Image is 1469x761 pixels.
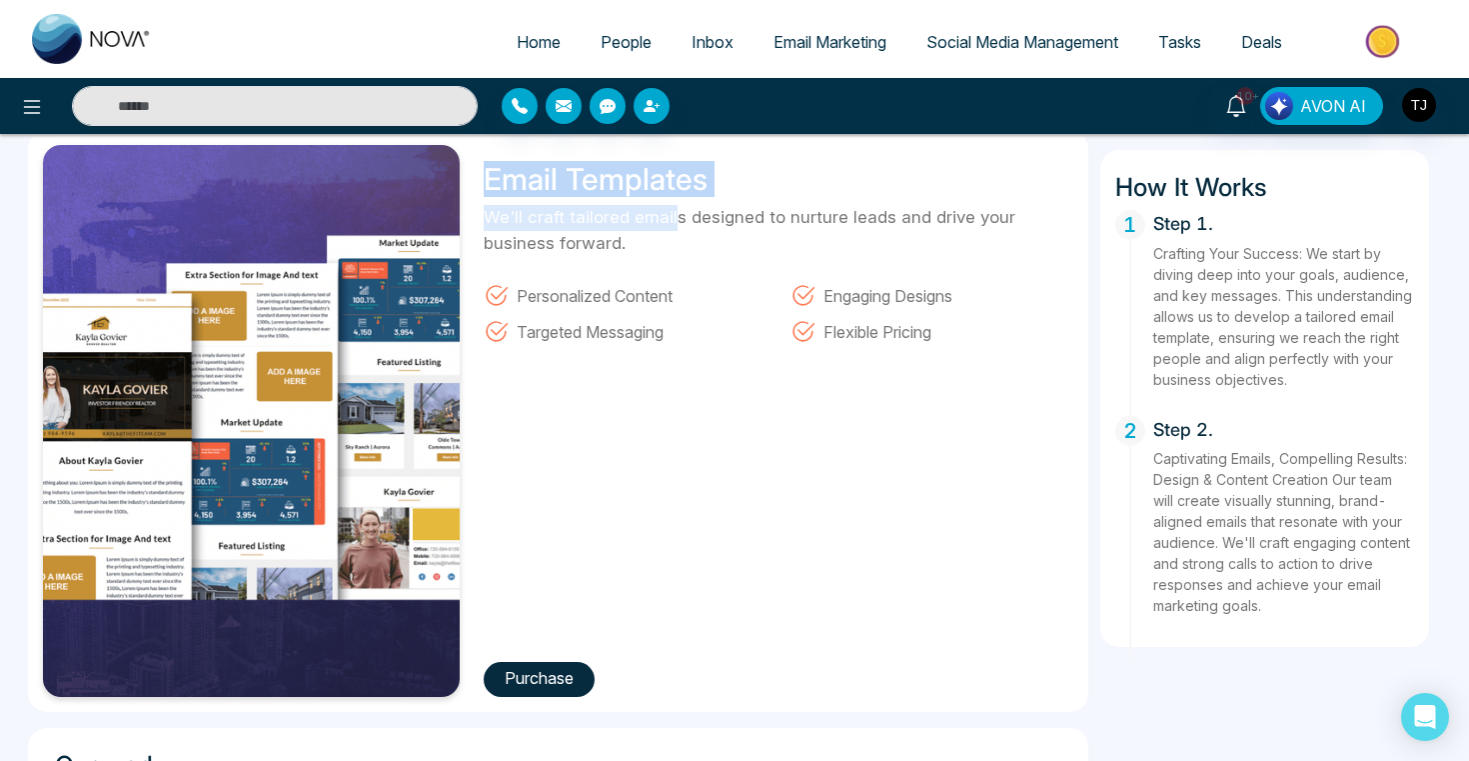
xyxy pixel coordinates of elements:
span: Home [517,32,561,52]
span: 1 [1115,210,1145,240]
span: 10+ [1236,87,1254,105]
a: Inbox [672,23,753,61]
img: Market-place.gif [1312,19,1457,64]
button: Purchase [484,662,595,697]
p: We'll craft tailored emails designed to nurture leads and drive your business forward. [484,205,1072,256]
img: User Avatar [1402,88,1436,122]
span: Flexible Pricing [823,318,931,344]
a: Tasks [1138,23,1221,61]
a: Email Marketing [753,23,906,61]
h3: How It Works [1115,165,1415,202]
span: 2 [1115,416,1145,446]
h5: Step 2. [1153,416,1415,441]
span: People [601,32,652,52]
span: Deals [1241,32,1282,52]
a: Social Media Management [906,23,1138,61]
a: Deals [1221,23,1302,61]
p: Crafting Your Success: We start by diving deep into your goals, audience, and key messages. This ... [1153,243,1415,390]
h5: Step 1. [1153,210,1415,235]
span: Social Media Management [926,32,1118,52]
button: AVON AI [1260,87,1383,125]
span: Personalized Content [517,282,673,308]
p: Captivating Emails, Compelling Results: Design & Content Creation Our team will create visually s... [1153,448,1415,616]
img: bdzif1742394070.jpg [43,145,460,697]
span: Tasks [1158,32,1201,52]
span: AVON AI [1300,94,1366,118]
div: Open Intercom Messenger [1401,693,1449,741]
a: Home [497,23,581,61]
span: Email Marketing [773,32,886,52]
span: Targeted Messaging [517,318,664,344]
span: Engaging Designs [823,282,952,308]
a: 10+ [1212,87,1260,122]
img: Nova CRM Logo [32,14,152,64]
a: People [581,23,672,61]
span: Inbox [692,32,734,52]
h1: Email Templates [484,161,734,197]
img: Lead Flow [1265,92,1293,120]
